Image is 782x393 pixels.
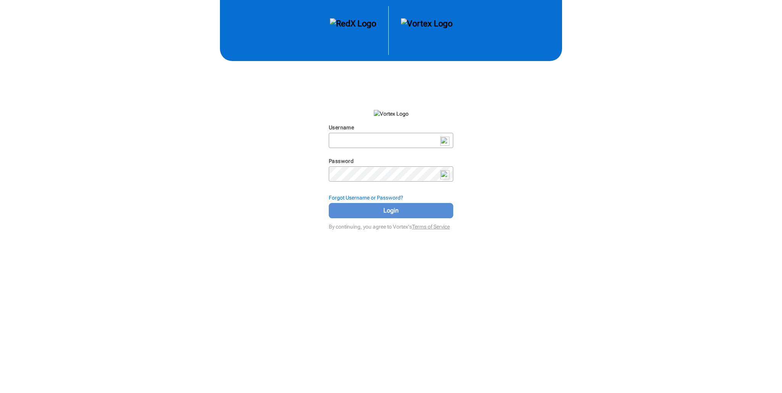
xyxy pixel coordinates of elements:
img: npw-badge-icon-locked.svg [440,137,449,146]
button: Login [329,203,453,218]
label: Username [329,124,354,130]
img: Vortex Logo [401,18,452,43]
div: Forgot Username or Password? [329,194,453,201]
div: By continuing, you agree to Vortex's [329,220,453,230]
img: Vortex Logo [374,110,409,118]
strong: Forgot Username or Password? [329,195,403,201]
span: Login [338,206,444,215]
img: RedX Logo [330,18,376,43]
img: npw-badge-icon-locked.svg [440,170,449,179]
a: Terms of Service [412,224,450,230]
label: Password [329,158,354,164]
